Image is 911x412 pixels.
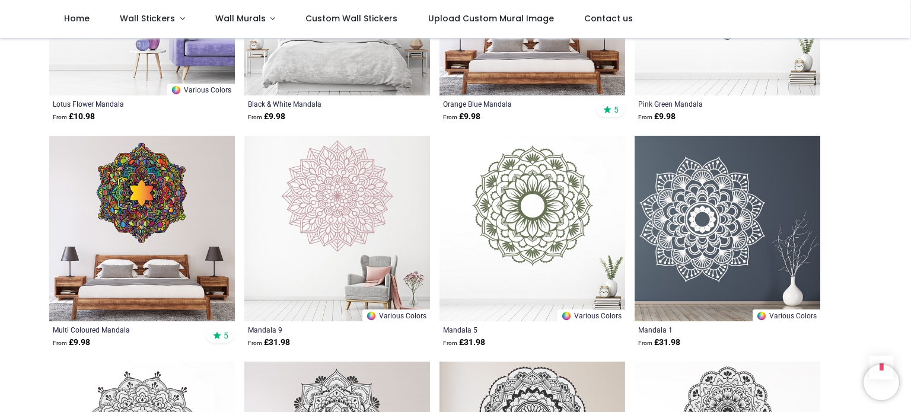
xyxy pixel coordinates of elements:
img: Color Wheel [756,311,767,321]
span: From [638,340,652,346]
a: Mandala 9 [248,325,391,334]
span: From [53,340,67,346]
img: Multi Coloured Mandala Wall Sticker [49,136,235,321]
span: From [638,114,652,120]
strong: £ 9.98 [53,337,90,349]
img: Mandala 9 Wall Sticker [244,136,430,321]
img: Color Wheel [561,311,572,321]
a: Various Colors [167,84,235,95]
strong: £ 9.98 [248,111,285,123]
img: Mandala 1 Wall Sticker [635,136,820,321]
span: Upload Custom Mural Image [428,12,554,24]
span: From [443,340,457,346]
a: Black & White Mandala [248,99,391,108]
span: From [248,114,262,120]
a: Orange Blue Mandala [443,99,586,108]
span: Custom Wall Stickers [305,12,397,24]
a: Various Colors [753,309,820,321]
span: Wall Murals [215,12,266,24]
span: From [248,340,262,346]
span: Contact us [584,12,633,24]
strong: £ 31.98 [248,337,290,349]
span: From [443,114,457,120]
strong: £ 10.98 [53,111,95,123]
a: Various Colors [362,309,430,321]
span: 5 [614,104,619,115]
strong: £ 31.98 [638,337,680,349]
a: Various Colors [558,309,625,321]
a: Mandala 5 [443,325,586,334]
iframe: Brevo live chat [864,365,899,400]
a: Lotus Flower Mandala [53,99,196,108]
a: Pink Green Mandala [638,99,781,108]
img: Color Wheel [366,311,377,321]
span: 5 [224,330,228,341]
strong: £ 31.98 [443,337,485,349]
span: Home [64,12,90,24]
a: Multi Coloured Mandala [53,325,196,334]
strong: £ 9.98 [443,111,480,123]
span: From [53,114,67,120]
img: Mandala 5 Wall Sticker [439,136,625,321]
a: Mandala 1 [638,325,781,334]
strong: £ 9.98 [638,111,676,123]
img: Color Wheel [171,85,181,95]
span: Wall Stickers [120,12,175,24]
